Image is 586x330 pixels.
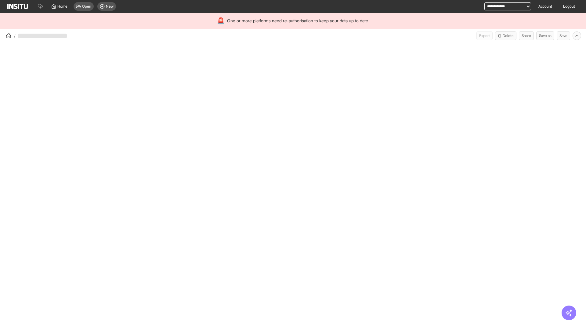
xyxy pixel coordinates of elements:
[57,4,67,9] span: Home
[7,4,28,9] img: Logo
[557,31,570,40] button: Save
[519,31,534,40] button: Share
[476,31,493,40] button: Export
[536,31,554,40] button: Save as
[227,18,369,24] span: One or more platforms need re-authorisation to keep your data up to date.
[495,31,516,40] button: Delete
[5,32,16,39] button: /
[14,33,16,39] span: /
[217,16,225,25] div: 🚨
[476,31,493,40] span: Can currently only export from Insights reports.
[106,4,114,9] span: New
[82,4,91,9] span: Open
